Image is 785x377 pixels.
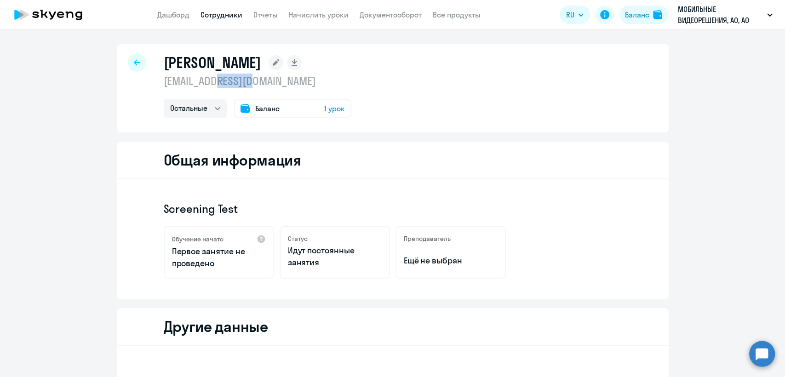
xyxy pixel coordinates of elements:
[360,10,422,19] a: Документооборот
[172,246,266,269] p: Первое занятие не проведено
[164,53,261,72] h1: [PERSON_NAME]
[201,10,242,19] a: Сотрудники
[324,103,345,114] span: 1 урок
[653,10,662,19] img: balance
[164,201,238,216] span: Screening Test
[619,6,668,24] button: Балансbalance
[678,4,763,26] p: МОБИЛЬНЫЕ ВИДЕОРЕШЕНИЯ, АО, АО «Мобильные видеорешения»
[566,9,574,20] span: RU
[288,234,308,243] h5: Статус
[404,234,451,243] h5: Преподаватель
[433,10,481,19] a: Все продукты
[164,317,268,336] h2: Другие данные
[560,6,590,24] button: RU
[404,255,498,267] p: Ещё не выбран
[164,151,301,169] h2: Общая информация
[625,9,649,20] div: Баланс
[164,74,351,88] p: [EMAIL_ADDRESS][DOMAIN_NAME]
[253,10,278,19] a: Отчеты
[288,245,382,268] p: Идут постоянные занятия
[289,10,349,19] a: Начислить уроки
[255,103,280,114] span: Баланс
[673,4,777,26] button: МОБИЛЬНЫЕ ВИДЕОРЕШЕНИЯ, АО, АО «Мобильные видеорешения»
[172,235,223,243] h5: Обучение начато
[157,10,189,19] a: Дашборд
